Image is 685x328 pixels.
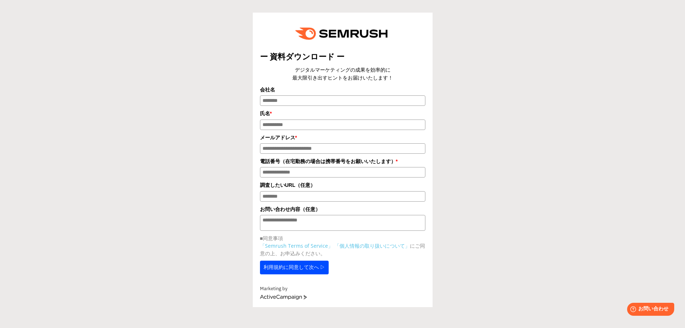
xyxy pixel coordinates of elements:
p: ■同意事項 [260,234,425,242]
button: 利用規約に同意して次へ ▷ [260,261,329,274]
label: 調査したいURL（任意） [260,181,425,189]
a: 「Semrush Terms of Service」 [260,242,333,249]
label: メールアドレス [260,134,425,141]
title: ー 資料ダウンロード ー [260,51,425,62]
a: 「個人情報の取り扱いについて」 [334,242,410,249]
iframe: Help widget launcher [621,300,677,320]
label: 電話番号（在宅勤務の場合は携帯番号をお願いいたします） [260,157,425,165]
center: デジタルマーケティングの成果を効率的に 最大限引き出すヒントをお届けいたします！ [260,66,425,82]
img: e6a379fe-ca9f-484e-8561-e79cf3a04b3f.png [290,20,395,48]
label: 氏名 [260,109,425,117]
p: にご同意の上、お申込みください。 [260,242,425,257]
label: 会社名 [260,86,425,94]
label: お問い合わせ内容（任意） [260,205,425,213]
div: Marketing by [260,285,425,293]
